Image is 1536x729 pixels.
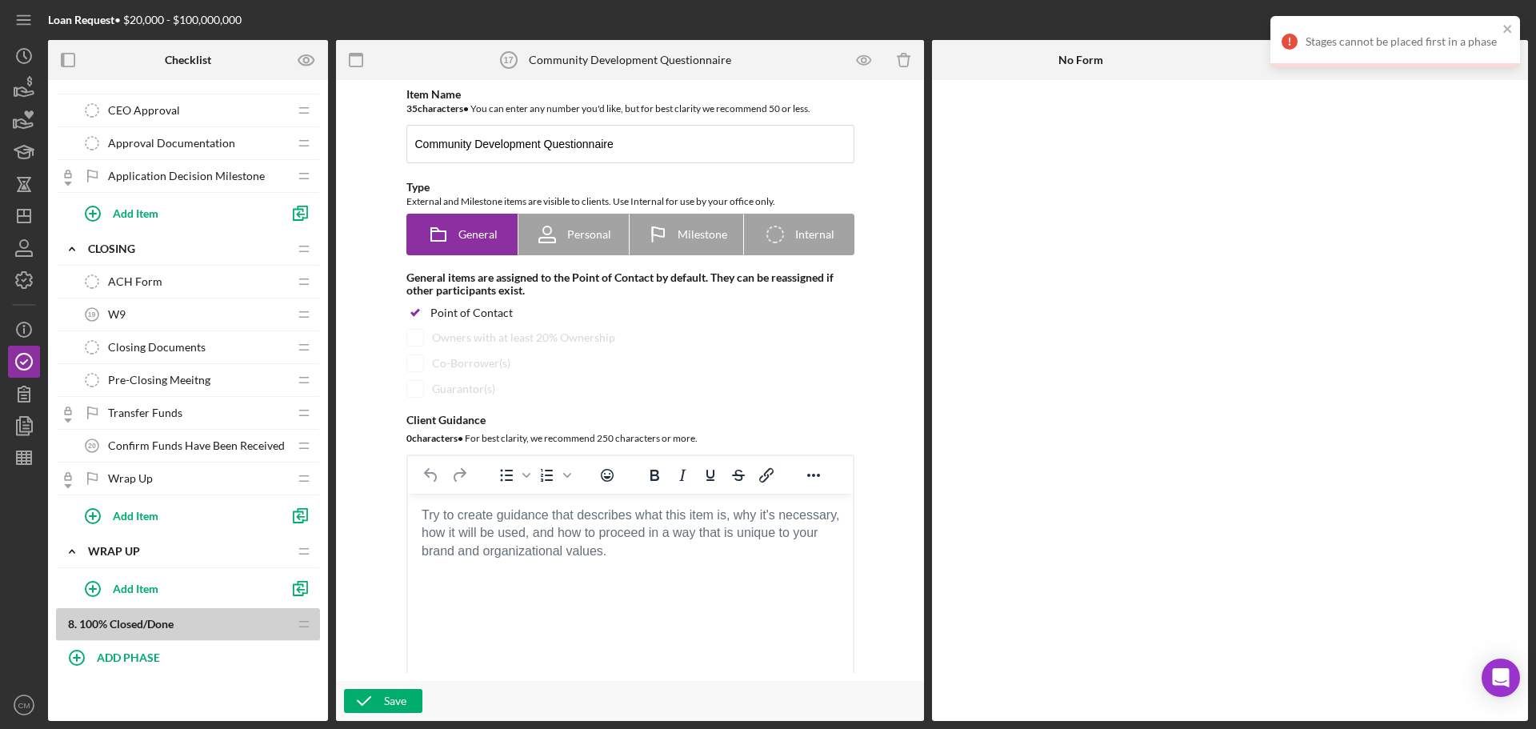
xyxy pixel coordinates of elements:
[594,464,621,487] button: Emojis
[113,573,158,603] div: Add Item
[432,357,510,370] div: Co-Borrower(s)
[406,181,854,194] div: Type
[1502,22,1514,38] button: close
[408,494,853,673] iframe: Rich Text Area
[697,464,724,487] button: Underline
[406,88,854,101] div: Item Name
[534,464,574,487] div: Numbered list
[97,651,160,664] b: ADD PHASE
[108,104,180,117] span: CEO Approval
[458,228,498,241] span: General
[113,500,158,531] div: Add Item
[567,228,611,241] span: Personal
[406,431,854,447] div: For best clarity, we recommend 250 characters or more.
[432,331,615,344] div: Owners with at least 20% Ownership
[800,464,827,487] button: Reveal or hide additional toolbar items
[88,442,96,450] tspan: 20
[795,228,834,241] span: Internal
[79,617,174,631] span: 100% Closed/Done
[406,102,469,114] b: 35 character s •
[493,464,533,487] div: Bullet list
[406,432,463,444] b: 0 character s •
[68,617,77,631] span: 8 .
[88,242,288,255] div: Closing
[48,14,242,26] div: • $20,000 - $100,000,000
[406,194,854,210] div: External and Milestone items are visible to clients. Use Internal for use by your office only.
[418,464,445,487] button: Undo
[113,198,158,228] div: Add Item
[1482,659,1520,697] div: Open Intercom Messenger
[432,383,495,395] div: Guarantor(s)
[1058,54,1103,66] b: No Form
[108,170,265,182] span: Application Decision Milestone
[165,54,211,66] b: Checklist
[529,54,731,66] div: Community Development Questionnaire
[669,464,696,487] button: Italic
[678,228,727,241] span: Milestone
[406,414,854,427] div: Client Guidance
[88,310,96,318] tspan: 19
[108,374,210,387] span: Pre-Closing Meeitng
[72,499,280,531] button: Add Item
[503,55,513,65] tspan: 17
[108,137,235,150] span: Approval Documentation
[753,464,780,487] button: Insert/edit link
[446,464,473,487] button: Redo
[344,689,422,713] button: Save
[18,701,30,710] text: CM
[72,572,280,604] button: Add Item
[108,439,285,452] span: Confirm Funds Have Been Received
[48,13,114,26] b: Loan Request
[108,275,162,288] span: ACH Form
[406,101,854,117] div: You can enter any number you'd like, but for best clarity we recommend 50 or less.
[8,689,40,721] button: CM
[725,464,752,487] button: Strikethrough
[56,641,320,673] button: ADD PHASE
[108,308,126,321] span: W9
[430,306,513,319] div: Point of Contact
[108,472,153,485] span: Wrap Up
[72,197,280,229] button: Add Item
[406,271,854,297] div: General items are assigned to the Point of Contact by default. They can be reassigned if other pa...
[108,341,206,354] span: Closing Documents
[88,545,288,558] div: Wrap up
[641,464,668,487] button: Bold
[384,689,406,713] div: Save
[1306,35,1498,48] div: Stages cannot be placed first in a phase
[108,407,182,419] span: Transfer Funds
